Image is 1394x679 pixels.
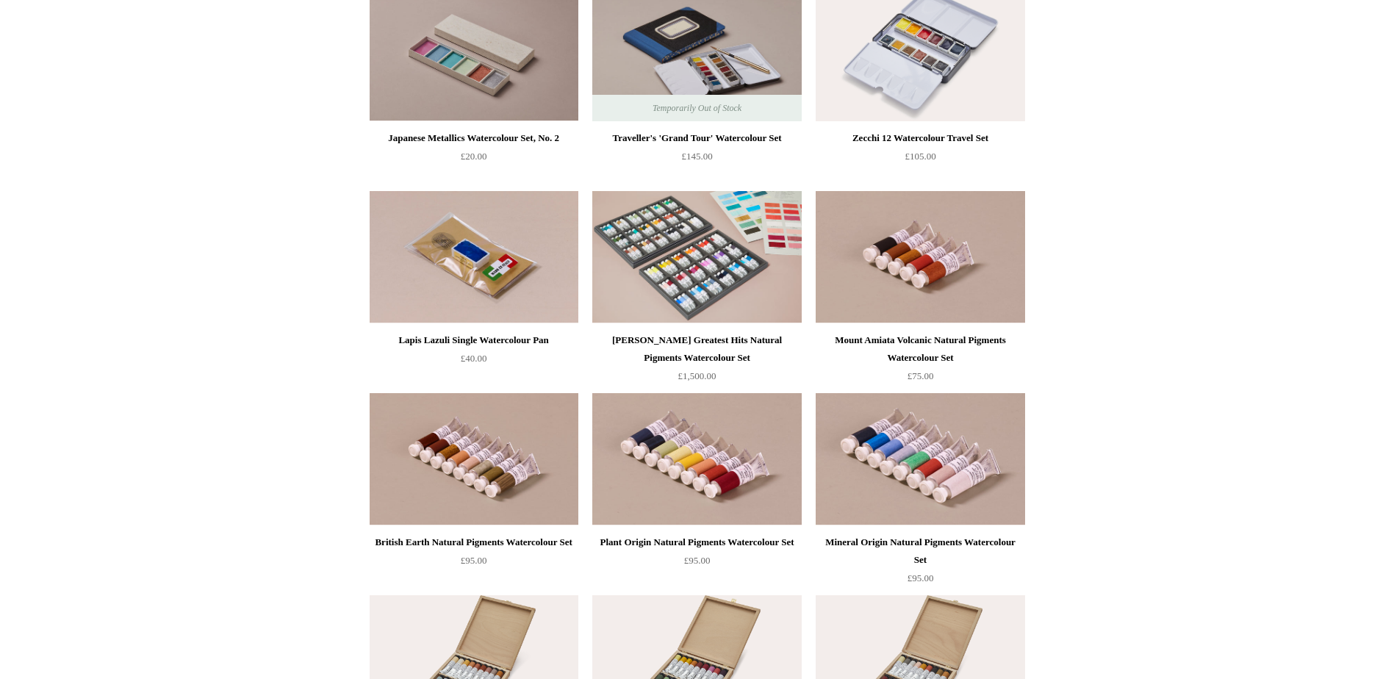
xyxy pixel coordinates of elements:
[638,95,756,121] span: Temporarily Out of Stock
[684,555,711,566] span: £95.00
[592,191,801,323] img: Wallace Seymour Greatest Hits Natural Pigments Watercolour Set
[592,393,801,525] a: Plant Origin Natural Pigments Watercolour Set Plant Origin Natural Pigments Watercolour Set
[370,533,578,594] a: British Earth Natural Pigments Watercolour Set £95.00
[370,191,578,323] img: Lapis Lazuli Single Watercolour Pan
[596,331,797,367] div: [PERSON_NAME] Greatest Hits Natural Pigments Watercolour Set
[370,129,578,190] a: Japanese Metallics Watercolour Set, No. 2 £20.00
[461,555,487,566] span: £95.00
[596,533,797,551] div: Plant Origin Natural Pigments Watercolour Set
[681,151,712,162] span: £145.00
[370,393,578,525] img: British Earth Natural Pigments Watercolour Set
[370,191,578,323] a: Lapis Lazuli Single Watercolour Pan Lapis Lazuli Single Watercolour Pan
[819,533,1021,569] div: Mineral Origin Natural Pigments Watercolour Set
[908,370,934,381] span: £75.00
[461,353,487,364] span: £40.00
[592,191,801,323] a: Wallace Seymour Greatest Hits Natural Pigments Watercolour Set Wallace Seymour Greatest Hits Natu...
[592,533,801,594] a: Plant Origin Natural Pigments Watercolour Set £95.00
[816,191,1024,323] img: Mount Amiata Volcanic Natural Pigments Watercolour Set
[905,151,935,162] span: £105.00
[816,533,1024,594] a: Mineral Origin Natural Pigments Watercolour Set £95.00
[908,572,934,583] span: £95.00
[373,129,575,147] div: Japanese Metallics Watercolour Set, No. 2
[370,331,578,392] a: Lapis Lazuli Single Watercolour Pan £40.00
[819,331,1021,367] div: Mount Amiata Volcanic Natural Pigments Watercolour Set
[816,191,1024,323] a: Mount Amiata Volcanic Natural Pigments Watercolour Set Mount Amiata Volcanic Natural Pigments Wat...
[816,393,1024,525] a: Mineral Origin Natural Pigments Watercolour Set Mineral Origin Natural Pigments Watercolour Set
[819,129,1021,147] div: Zecchi 12 Watercolour Travel Set
[816,129,1024,190] a: Zecchi 12 Watercolour Travel Set £105.00
[592,393,801,525] img: Plant Origin Natural Pigments Watercolour Set
[678,370,716,381] span: £1,500.00
[592,129,801,190] a: Traveller's 'Grand Tour' Watercolour Set £145.00
[370,393,578,525] a: British Earth Natural Pigments Watercolour Set British Earth Natural Pigments Watercolour Set
[596,129,797,147] div: Traveller's 'Grand Tour' Watercolour Set
[816,331,1024,392] a: Mount Amiata Volcanic Natural Pigments Watercolour Set £75.00
[592,331,801,392] a: [PERSON_NAME] Greatest Hits Natural Pigments Watercolour Set £1,500.00
[373,331,575,349] div: Lapis Lazuli Single Watercolour Pan
[461,151,487,162] span: £20.00
[816,393,1024,525] img: Mineral Origin Natural Pigments Watercolour Set
[373,533,575,551] div: British Earth Natural Pigments Watercolour Set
